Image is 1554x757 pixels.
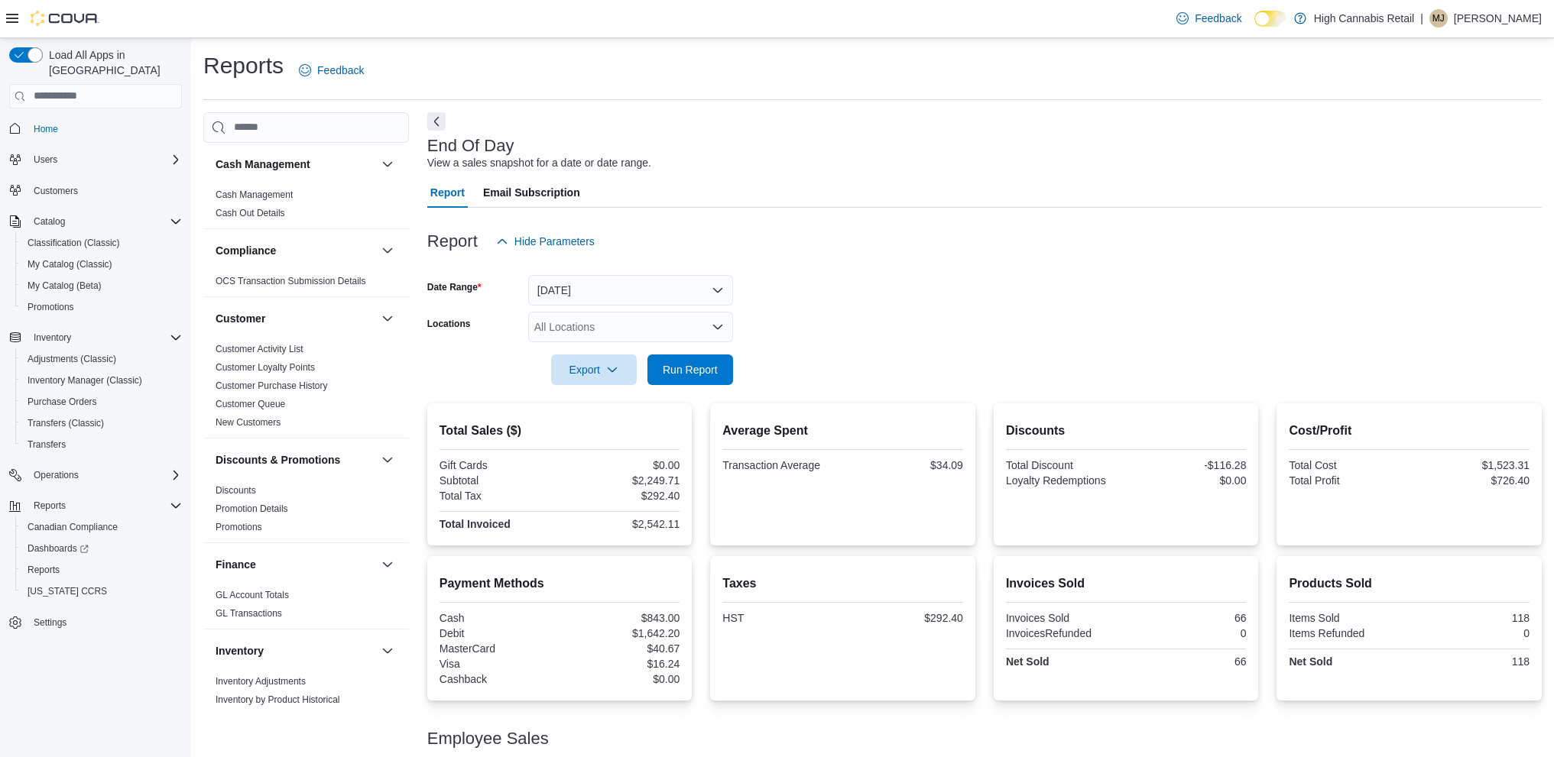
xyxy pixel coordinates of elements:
div: Items Sold [1289,612,1406,624]
h3: Compliance [216,243,276,258]
p: High Cannabis Retail [1314,9,1415,27]
span: Dark Mode [1254,27,1255,27]
div: Total Cost [1289,459,1406,471]
button: Inventory [378,642,397,660]
div: Debit [440,627,556,639]
span: Discounts [216,484,256,497]
div: $2,249.71 [563,474,680,487]
div: $843.00 [563,612,680,624]
a: Cash Management [216,189,293,200]
button: Customers [3,180,188,202]
span: Customer Loyalty Points [216,361,315,374]
a: Discounts [216,485,256,496]
span: Purchase Orders [21,393,182,411]
div: InvoicesRefunded [1006,627,1123,639]
button: Finance [216,557,375,572]
h3: Cash Management [216,157,310,172]
button: Operations [28,466,85,484]
span: Home [34,123,58,135]
a: Customers [28,182,84,200]
div: $34.09 [846,459,963,471]
button: [US_STATE] CCRS [15,581,188,602]
button: [DATE] [528,275,733,306]
button: Compliance [378,241,397,260]
span: Adjustments (Classic) [28,353,116,365]
a: Reports [21,561,66,579]
a: Customer Queue [216,399,285,409]
div: View a sales snapshot for a date or date range. [427,155,651,171]
button: Operations [3,464,188,486]
span: My Catalog (Beta) [28,280,102,292]
label: Date Range [427,281,482,293]
h2: Taxes [722,574,963,593]
div: Compliance [203,272,409,296]
a: Adjustments (Classic) [21,350,122,368]
a: Dashboards [15,538,188,559]
span: Feedback [317,63,364,78]
span: Cash Out Details [216,207,285,219]
button: Inventory Manager (Classic) [15,370,188,391]
div: $0.00 [563,673,680,685]
a: Promotions [21,298,80,316]
a: Transfers (Classic) [21,414,110,432]
div: $40.67 [563,642,680,655]
div: $16.24 [563,658,680,670]
span: Customer Activity List [216,343,303,355]
span: Users [34,154,57,166]
span: Inventory Manager (Classic) [28,374,142,387]
span: Purchase Orders [28,396,97,408]
label: Locations [427,318,471,330]
a: Transfers [21,435,72,454]
button: Classification (Classic) [15,232,188,254]
button: Transfers (Classic) [15,412,188,434]
span: Promotion Details [216,503,288,515]
span: OCS Transaction Submission Details [216,275,366,287]
span: Customer Purchase History [216,380,328,392]
a: GL Account Totals [216,590,289,600]
h3: Report [427,232,478,251]
span: MJ [1432,9,1445,27]
button: Next [427,112,446,131]
button: Reports [15,559,188,581]
h1: Reports [203,50,284,81]
button: Export [551,354,637,385]
span: New Customers [216,416,281,429]
div: $1,642.20 [563,627,680,639]
button: Inventory [3,327,188,348]
div: MasterCard [440,642,556,655]
span: Inventory by Product Historical [216,694,340,706]
a: Cash Out Details [216,208,285,218]
div: Discounts & Promotions [203,481,409,542]
div: Madison Johnson [1429,9,1448,27]
button: Compliance [216,243,375,258]
span: My Catalog (Classic) [28,258,112,270]
div: Transaction Average [722,459,839,471]
span: Transfers [28,438,66,451]
div: Total Tax [440,490,556,502]
span: Inventory Manager (Classic) [21,371,182,390]
a: Customer Loyalty Points [216,362,315,373]
button: Reports [3,495,188,516]
div: Loyalty Redemptions [1006,474,1123,487]
span: Operations [28,466,182,484]
span: Adjustments (Classic) [21,350,182,368]
span: Canadian Compliance [21,518,182,536]
span: Settings [34,616,67,629]
span: Promotions [28,301,74,313]
div: Items Refunded [1289,627,1406,639]
div: Total Profit [1289,474,1406,487]
h2: Average Spent [722,422,963,440]
span: Washington CCRS [21,582,182,600]
a: My Catalog (Beta) [21,277,108,295]
a: Settings [28,613,73,632]
strong: Net Sold [1006,655,1050,668]
div: Cash [440,612,556,624]
a: GL Transactions [216,608,282,619]
span: Catalog [28,212,182,231]
span: Settings [28,613,182,632]
span: Promotions [21,298,182,316]
h2: Cost/Profit [1289,422,1530,440]
span: GL Account Totals [216,589,289,601]
a: My Catalog (Classic) [21,255,118,273]
div: $292.40 [563,490,680,502]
